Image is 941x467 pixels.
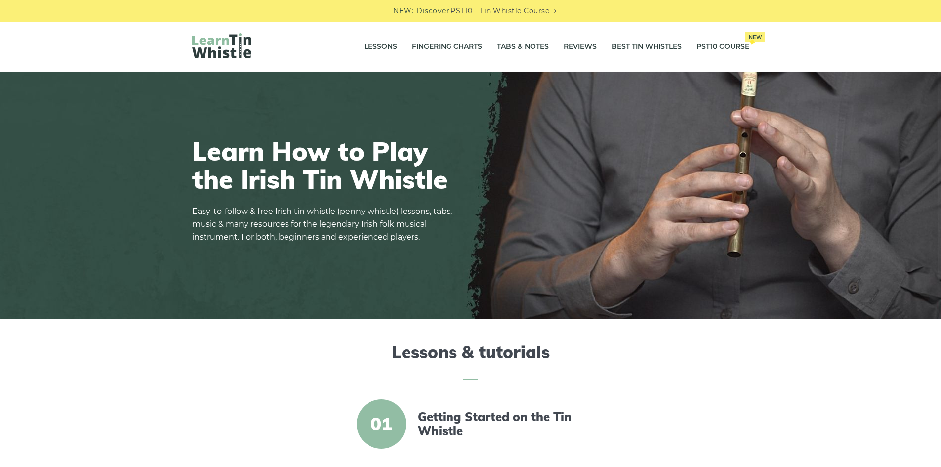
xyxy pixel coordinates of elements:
[192,137,459,193] h1: Learn How to Play the Irish Tin Whistle
[192,33,251,58] img: LearnTinWhistle.com
[745,32,765,42] span: New
[357,399,406,449] span: 01
[497,35,549,59] a: Tabs & Notes
[612,35,682,59] a: Best Tin Whistles
[412,35,482,59] a: Fingering Charts
[696,35,749,59] a: PST10 CourseNew
[192,205,459,244] p: Easy-to-follow & free Irish tin whistle (penny whistle) lessons, tabs, music & many resources for...
[192,342,749,380] h2: Lessons & tutorials
[364,35,397,59] a: Lessons
[418,410,588,438] a: Getting Started on the Tin Whistle
[564,35,597,59] a: Reviews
